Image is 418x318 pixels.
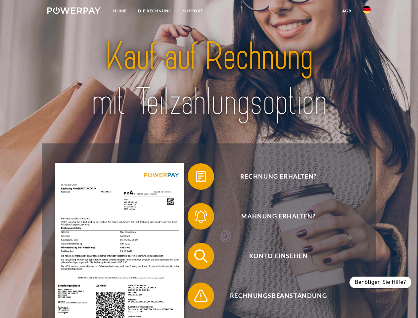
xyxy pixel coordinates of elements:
button: Rechnung erhalten? [188,163,360,190]
a: Home [108,5,132,17]
img: de [363,6,371,14]
a: DIE RECHNUNG [132,5,177,17]
img: qb_bell.svg [193,208,209,225]
div: Benötigen Sie Hilfe? [349,277,411,288]
span: Rechnungsbeanstandung [197,283,359,309]
img: title-powerpay_de.svg [63,32,355,127]
a: agb [337,5,357,17]
button: Konto einsehen [188,243,360,269]
span: Konto einsehen [197,243,359,269]
img: qb_warning.svg [193,288,209,304]
span: Mahnung erhalten? [197,203,359,230]
img: qb_search.svg [193,248,209,264]
img: qb_bill.svg [193,168,209,185]
a: SUPPORT [177,5,209,17]
img: logo-powerpay-white.svg [47,7,101,14]
span: Rechnung erhalten? [197,163,359,190]
button: Rechnungsbeanstandung [188,283,360,309]
button: Mahnung erhalten? [188,203,360,230]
